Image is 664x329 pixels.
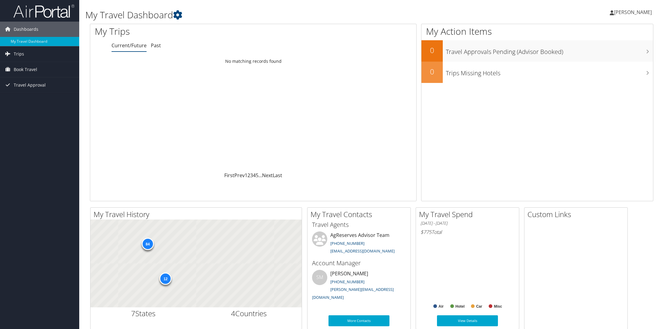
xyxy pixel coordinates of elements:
span: Travel Approval [14,77,46,93]
text: Misc [494,304,502,309]
h2: Countries [201,308,297,319]
a: Prev [234,172,245,179]
li: AgReserves Advisor Team [309,231,409,256]
h2: States [95,308,192,319]
h6: Total [421,229,514,235]
img: airportal-logo.png [13,4,74,18]
span: 7 [131,308,135,318]
a: Last [273,172,282,179]
h3: Travel Agents [312,220,406,229]
a: 1 [245,172,247,179]
a: First [224,172,234,179]
div: 12 [159,273,172,285]
a: 2 [247,172,250,179]
a: Past [151,42,161,49]
h1: My Travel Dashboard [85,9,467,21]
h2: My Travel Contacts [311,209,410,220]
li: [PERSON_NAME] [309,270,409,302]
span: $775 [421,229,431,235]
a: Current/Future [112,42,147,49]
td: No matching records found [90,56,416,67]
a: [PERSON_NAME] [610,3,658,21]
h1: My Action Items [421,25,653,38]
h2: 0 [421,66,443,77]
a: [PERSON_NAME][EMAIL_ADDRESS][DOMAIN_NAME] [312,287,394,300]
a: 5 [256,172,258,179]
h2: My Travel History [94,209,302,220]
span: Book Travel [14,62,37,77]
span: … [258,172,262,179]
a: View Details [437,315,498,326]
h3: Travel Approvals Pending (Advisor Booked) [446,45,653,56]
h2: My Travel Spend [419,209,519,220]
a: More Contacts [328,315,389,326]
text: Hotel [456,304,465,309]
h3: Account Manager [312,259,406,267]
span: Dashboards [14,22,38,37]
h2: Custom Links [527,209,627,220]
a: [PHONE_NUMBER] [330,279,364,284]
text: Car [476,304,482,309]
a: 4 [253,172,256,179]
text: Air [439,304,444,309]
span: 4 [231,308,235,318]
div: 84 [141,238,154,250]
a: 3 [250,172,253,179]
h1: My Trips [95,25,276,38]
div: SM [312,270,327,285]
h3: Trips Missing Hotels [446,66,653,77]
h2: 0 [421,45,443,55]
a: Next [262,172,273,179]
h6: [DATE] - [DATE] [421,220,514,226]
a: 0Travel Approvals Pending (Advisor Booked) [421,40,653,62]
a: [PHONE_NUMBER] [330,241,364,246]
a: [EMAIL_ADDRESS][DOMAIN_NAME] [330,248,395,254]
a: 0Trips Missing Hotels [421,62,653,83]
span: [PERSON_NAME] [614,9,652,16]
span: Trips [14,46,24,62]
